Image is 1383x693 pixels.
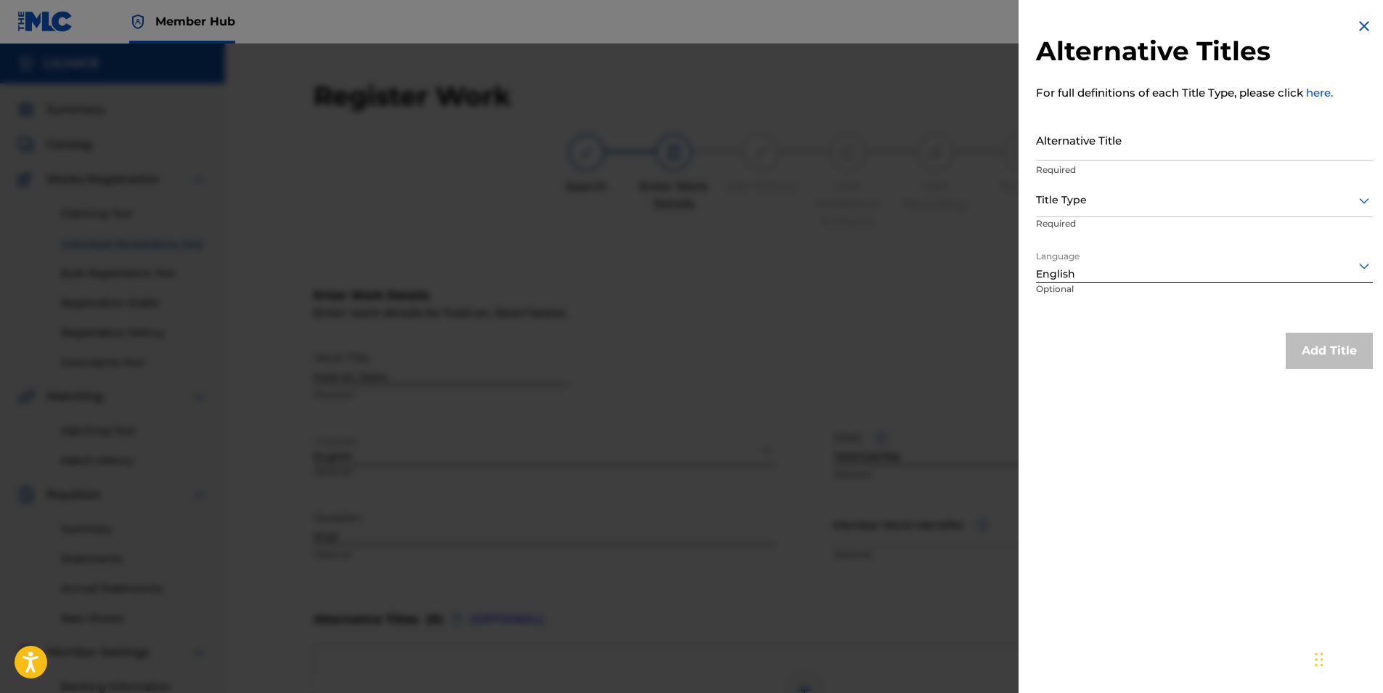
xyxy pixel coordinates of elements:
[1036,283,1149,315] p: Optional
[1036,35,1373,68] h2: Alternative Titles
[129,13,147,31] img: Top Rightsholder
[1342,461,1383,577] iframe: Resource Center
[1036,85,1373,102] p: For full definitions of each Title Type, please click
[1310,623,1383,693] iframe: Chat Widget
[1036,217,1147,250] p: Required
[17,11,73,32] img: MLC Logo
[1036,163,1373,177] p: Required
[1315,638,1323,681] div: Drag
[1306,86,1333,100] a: here.
[155,13,235,30] span: Member Hub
